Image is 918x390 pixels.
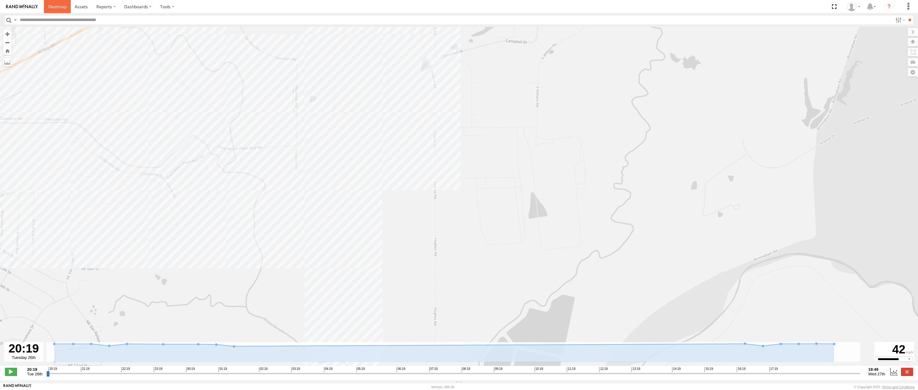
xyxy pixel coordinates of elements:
span: 00:19 [186,367,195,372]
span: 21:19 [81,367,89,372]
button: Zoom Home [3,47,12,55]
span: 16:19 [737,367,745,372]
span: Wed 27th Aug 2025 [868,372,885,376]
span: 05:19 [356,367,365,372]
span: 07:19 [429,367,438,372]
img: rand-logo.svg [6,5,38,9]
div: Miky Transport [845,2,862,11]
div: 42 [875,343,913,356]
span: 10:19 [535,367,543,372]
span: 04:19 [324,367,333,372]
span: 01:19 [218,367,227,372]
strong: 20:19 [27,367,43,372]
span: 12:19 [599,367,608,372]
label: Play/Stop [5,368,17,376]
div: Version: 306.00 [431,385,454,389]
span: 23:19 [154,367,162,372]
a: Terms and Conditions [882,385,915,389]
span: 06:19 [397,367,405,372]
label: Close [901,368,913,376]
div: © Copyright 2025 - [854,385,915,389]
label: Search Filter Options [893,16,906,24]
span: 08:19 [462,367,470,372]
span: 13:19 [632,367,640,372]
i: ? [884,2,894,12]
label: Search Query [13,16,18,24]
span: 17:19 [769,367,778,372]
label: Measure [3,58,12,66]
span: 11:19 [567,367,575,372]
button: Zoom out [3,38,12,47]
span: 20:19 [49,367,57,372]
label: Map Settings [908,68,918,77]
span: 15:19 [704,367,713,372]
span: 03:19 [291,367,300,372]
span: 09:19 [494,367,502,372]
span: Tue 26th Aug 2025 [27,372,43,376]
span: 02:19 [259,367,268,372]
span: 14:19 [672,367,681,372]
span: 22:19 [121,367,130,372]
button: Zoom in [3,30,12,38]
strong: 19:49 [868,367,885,372]
a: Visit our Website [3,384,31,390]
